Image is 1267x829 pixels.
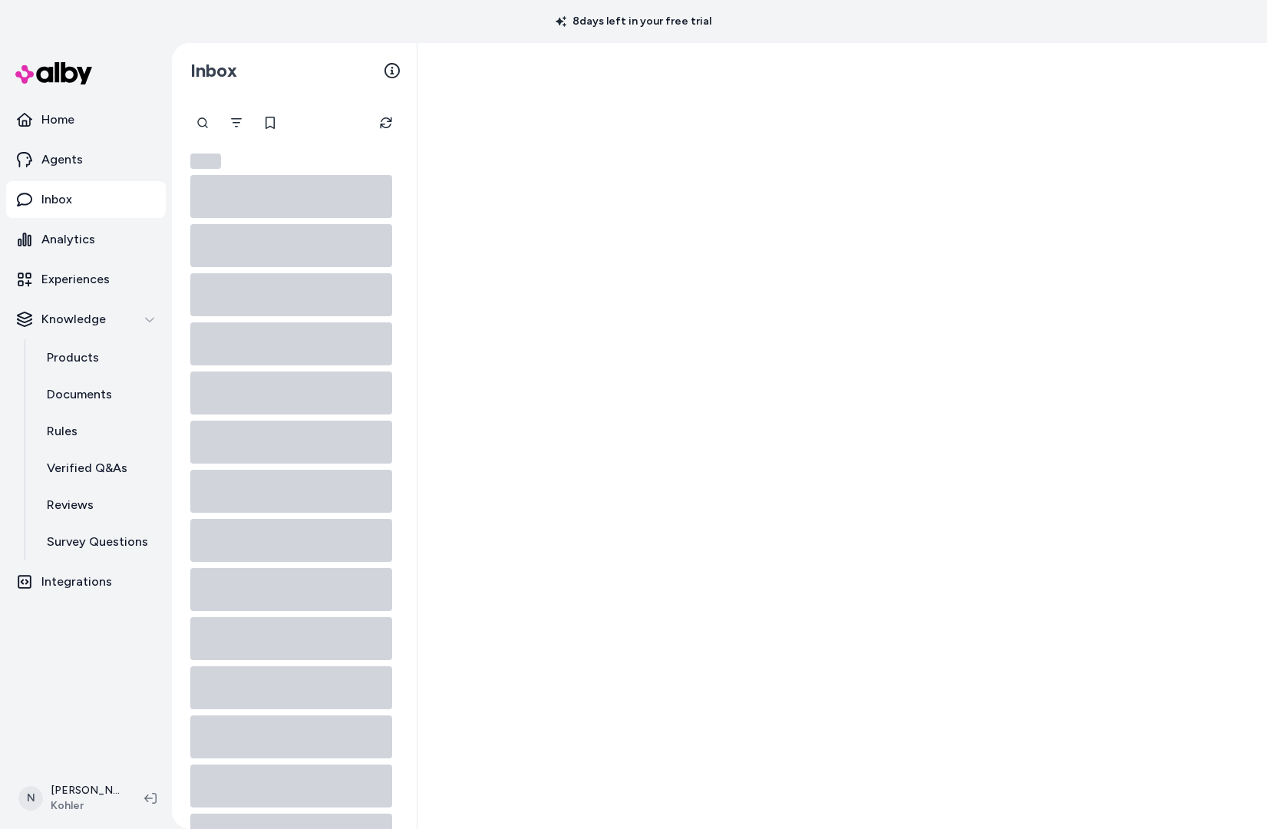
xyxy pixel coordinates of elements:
p: Survey Questions [47,533,148,551]
p: Reviews [47,496,94,514]
p: Documents [47,385,112,404]
a: Documents [31,376,166,413]
a: Analytics [6,221,166,258]
button: Filter [221,107,252,138]
a: Inbox [6,181,166,218]
a: Rules [31,413,166,450]
p: Products [47,348,99,367]
a: Integrations [6,563,166,600]
p: Rules [47,422,78,441]
p: Verified Q&As [47,459,127,477]
button: N[PERSON_NAME]Kohler [9,774,132,823]
h2: Inbox [190,59,237,82]
a: Agents [6,141,166,178]
p: Inbox [41,190,72,209]
p: Knowledge [41,310,106,329]
p: Experiences [41,270,110,289]
p: [PERSON_NAME] [51,783,120,798]
a: Survey Questions [31,523,166,560]
a: Home [6,101,166,138]
a: Verified Q&As [31,450,166,487]
button: Refresh [371,107,401,138]
a: Products [31,339,166,376]
a: Reviews [31,487,166,523]
span: Kohler [51,798,120,814]
img: alby Logo [15,62,92,84]
p: Home [41,111,74,129]
span: N [18,786,43,811]
p: Analytics [41,230,95,249]
a: Experiences [6,261,166,298]
p: 8 days left in your free trial [546,14,721,29]
p: Agents [41,150,83,169]
button: Knowledge [6,301,166,338]
p: Integrations [41,573,112,591]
